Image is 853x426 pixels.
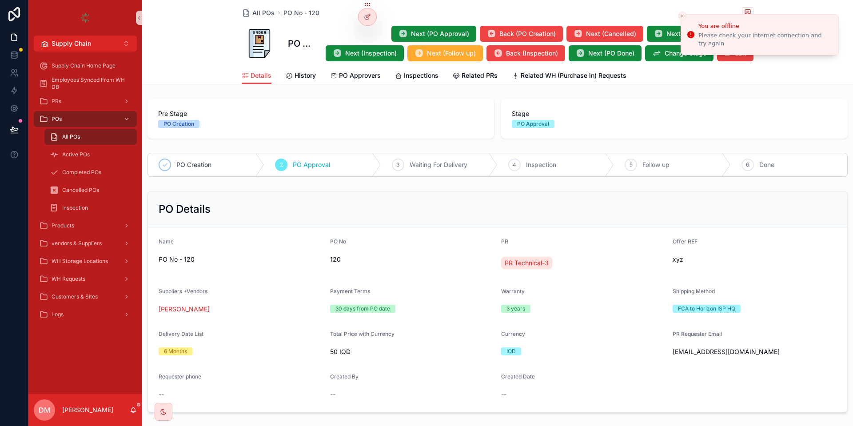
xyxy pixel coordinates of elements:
a: Details [242,68,271,84]
span: 4 [513,161,516,168]
span: PR Requester Email [673,330,722,337]
span: WH Storage Locations [52,258,108,265]
span: Completed POs [62,169,101,176]
span: PRs [52,98,61,105]
button: Next (Waiting For Delivery) [647,26,753,42]
a: Inspection [44,200,137,216]
span: 6 [746,161,749,168]
span: Next (PO Approval) [411,29,469,38]
span: PR [501,238,508,245]
span: Done [759,160,774,169]
button: Next (PO Approval) [391,26,476,42]
a: Inspections [395,68,438,85]
span: 120 [330,255,494,264]
a: PO Approvers [330,68,381,85]
span: Related WH (Purchase in) Requests [521,71,626,80]
span: Next (Waiting For Delivery) [666,29,746,38]
span: Created Date [501,373,535,380]
a: Customers & Sites [34,289,137,305]
a: Completed POs [44,164,137,180]
span: Stage [512,109,837,118]
button: Close toast [678,12,687,20]
span: 2 [280,161,283,168]
a: PRs [34,93,137,109]
a: Employees Synced From WH DB [34,76,137,92]
span: Pre Stage [158,109,483,118]
a: WH Storage Locations [34,253,137,269]
span: Suppliers +Vendors [159,288,207,295]
a: vendors & Suppliers [34,235,137,251]
span: DM [39,405,51,415]
span: PO Approval [293,160,330,169]
span: Next (Inspection) [345,49,397,58]
span: Warranty [501,288,525,295]
span: Shipping Method [673,288,715,295]
span: Products [52,222,74,229]
span: Next (Cancelled) [586,29,636,38]
a: Supply Chain Home Page [34,58,137,74]
span: Employees Synced From WH DB [52,76,128,91]
span: Offer REF [673,238,698,245]
span: Details [251,71,271,80]
span: -- [330,390,335,399]
a: Related WH (Purchase in) Requests [512,68,626,85]
span: Logs [52,311,64,318]
span: Next (PO Done) [588,49,634,58]
span: PO Creation [176,160,211,169]
span: Supply Chain [52,39,91,48]
p: [PERSON_NAME] [62,406,113,414]
span: PO No [330,238,346,245]
div: Please check your internet connection and try again [698,32,831,48]
span: Follow up [642,160,670,169]
span: Related PRs [462,71,498,80]
span: Waiting For Delivery [410,160,467,169]
span: Total Price with Currency [330,330,395,337]
span: -- [501,390,506,399]
h1: PO No - 120 [288,37,315,50]
span: xyz [673,255,837,264]
span: POs [52,115,62,123]
span: Inspection [62,204,88,211]
span: vendors & Suppliers [52,240,102,247]
span: Requester phone [159,373,201,380]
a: Logs [34,307,137,322]
span: 3 [396,161,399,168]
span: PR Technical-3 [505,259,549,267]
span: [EMAIL_ADDRESS][DOMAIN_NAME] [673,347,837,356]
span: Active POs [62,151,90,158]
span: Supply Chain Home Page [52,62,116,69]
button: Next (Follow up) [407,45,483,61]
div: 30 days from PO date [335,305,390,313]
span: All POs [252,8,275,17]
span: Cancelled POs [62,187,99,194]
span: History [295,71,316,80]
button: Next (PO Done) [569,45,642,61]
div: PO Creation [163,120,194,128]
button: Next (Cancelled) [566,26,643,42]
a: Active POs [44,147,137,163]
a: [PERSON_NAME] [159,305,210,314]
a: Products [34,218,137,234]
button: Back (Inspection) [486,45,565,61]
button: Select Button [34,36,137,52]
span: 5 [630,161,633,168]
span: Back (PO Creation) [499,29,556,38]
span: Payment Terms [330,288,370,295]
h2: PO Details [159,202,211,216]
span: Currency [501,330,525,337]
a: POs [34,111,137,127]
span: 50 IQD [330,347,494,356]
button: Next (Inspection) [326,45,404,61]
div: 6 Months [164,347,187,355]
span: Next (Follow up) [427,49,476,58]
div: 3 years [506,305,525,313]
div: You are offline [698,22,831,31]
span: Name [159,238,174,245]
span: Customers & Sites [52,293,98,300]
a: PO No - 120 [283,8,319,17]
span: PO No - 120 [159,255,323,264]
span: Back (Inspection) [506,49,558,58]
button: Change Stage [645,45,713,61]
